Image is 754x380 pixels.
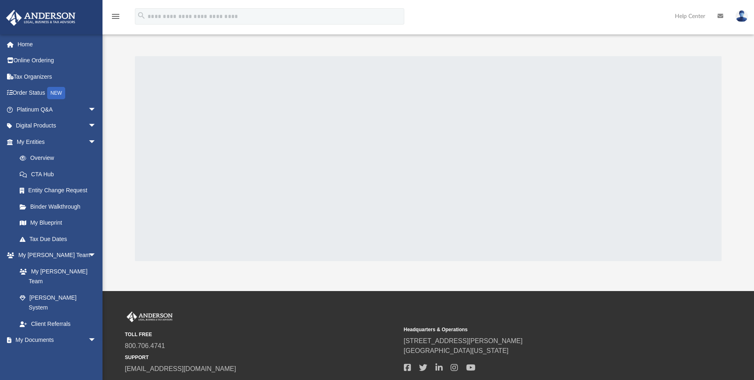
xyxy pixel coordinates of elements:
[6,68,109,85] a: Tax Organizers
[125,342,165,349] a: 800.706.4741
[125,312,174,322] img: Anderson Advisors Platinum Portal
[404,337,523,344] a: [STREET_ADDRESS][PERSON_NAME]
[11,289,105,316] a: [PERSON_NAME] System
[88,118,105,134] span: arrow_drop_down
[6,52,109,69] a: Online Ordering
[88,134,105,150] span: arrow_drop_down
[111,11,121,21] i: menu
[6,134,109,150] a: My Entitiesarrow_drop_down
[6,332,105,348] a: My Documentsarrow_drop_down
[6,85,109,102] a: Order StatusNEW
[125,365,236,372] a: [EMAIL_ADDRESS][DOMAIN_NAME]
[11,263,100,289] a: My [PERSON_NAME] Team
[4,10,78,26] img: Anderson Advisors Platinum Portal
[11,150,109,166] a: Overview
[88,101,105,118] span: arrow_drop_down
[11,316,105,332] a: Client Referrals
[404,347,509,354] a: [GEOGRAPHIC_DATA][US_STATE]
[11,166,109,182] a: CTA Hub
[11,348,100,364] a: Box
[125,354,398,361] small: SUPPORT
[6,101,109,118] a: Platinum Q&Aarrow_drop_down
[11,231,109,247] a: Tax Due Dates
[6,118,109,134] a: Digital Productsarrow_drop_down
[11,198,109,215] a: Binder Walkthrough
[88,332,105,349] span: arrow_drop_down
[6,247,105,264] a: My [PERSON_NAME] Teamarrow_drop_down
[6,36,109,52] a: Home
[137,11,146,20] i: search
[736,10,748,22] img: User Pic
[11,215,105,231] a: My Blueprint
[125,331,398,338] small: TOLL FREE
[47,87,65,99] div: NEW
[88,247,105,264] span: arrow_drop_down
[11,182,109,199] a: Entity Change Request
[404,326,677,333] small: Headquarters & Operations
[111,16,121,21] a: menu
